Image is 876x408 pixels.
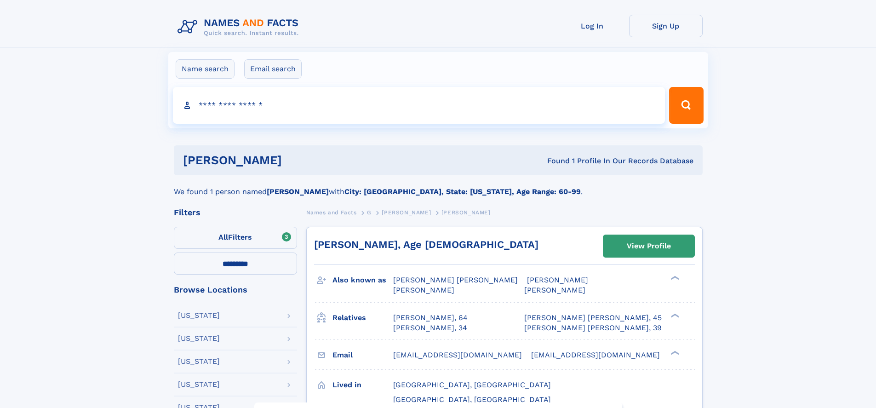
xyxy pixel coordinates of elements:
[367,209,372,216] span: G
[174,227,297,249] label: Filters
[267,187,329,196] b: [PERSON_NAME]
[344,187,581,196] b: City: [GEOGRAPHIC_DATA], State: [US_STATE], Age Range: 60-99
[178,381,220,388] div: [US_STATE]
[332,347,393,363] h3: Email
[332,310,393,326] h3: Relatives
[669,312,680,318] div: ❯
[178,358,220,365] div: [US_STATE]
[524,313,662,323] a: [PERSON_NAME] [PERSON_NAME], 45
[382,207,431,218] a: [PERSON_NAME]
[332,272,393,288] h3: Also known as
[393,286,454,294] span: [PERSON_NAME]
[393,380,551,389] span: [GEOGRAPHIC_DATA], [GEOGRAPHIC_DATA]
[669,87,703,124] button: Search Button
[414,156,693,166] div: Found 1 Profile In Our Records Database
[669,350,680,356] div: ❯
[173,87,665,124] input: search input
[393,351,522,359] span: [EMAIL_ADDRESS][DOMAIN_NAME]
[332,377,393,393] h3: Lived in
[527,276,588,284] span: [PERSON_NAME]
[306,207,357,218] a: Names and Facts
[174,208,297,217] div: Filters
[183,155,415,166] h1: [PERSON_NAME]
[441,209,491,216] span: [PERSON_NAME]
[393,395,551,404] span: [GEOGRAPHIC_DATA], [GEOGRAPHIC_DATA]
[218,233,228,241] span: All
[531,351,660,359] span: [EMAIL_ADDRESS][DOMAIN_NAME]
[393,276,518,284] span: [PERSON_NAME] [PERSON_NAME]
[603,235,694,257] a: View Profile
[627,236,671,257] div: View Profile
[393,323,467,333] a: [PERSON_NAME], 34
[174,286,297,294] div: Browse Locations
[524,286,585,294] span: [PERSON_NAME]
[629,15,703,37] a: Sign Up
[178,312,220,319] div: [US_STATE]
[174,175,703,197] div: We found 1 person named with .
[382,209,431,216] span: [PERSON_NAME]
[669,275,680,281] div: ❯
[178,335,220,342] div: [US_STATE]
[174,15,306,40] img: Logo Names and Facts
[244,59,302,79] label: Email search
[524,323,662,333] a: [PERSON_NAME] [PERSON_NAME], 39
[176,59,235,79] label: Name search
[314,239,538,250] a: [PERSON_NAME], Age [DEMOGRAPHIC_DATA]
[367,207,372,218] a: G
[555,15,629,37] a: Log In
[393,313,468,323] a: [PERSON_NAME], 64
